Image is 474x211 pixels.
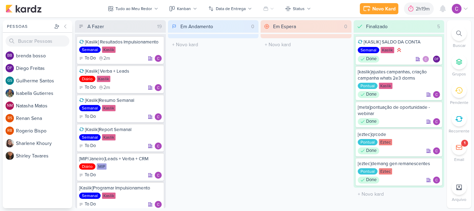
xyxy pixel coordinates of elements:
input: + Novo kard [169,40,257,50]
div: Diego Freitas [433,56,440,63]
img: Isabella Gutierres [6,89,14,97]
img: Carlos Lima [155,201,162,208]
div: Kaslik [381,47,394,53]
input: + Novo kard [355,189,443,199]
p: To Do [85,143,96,149]
div: To Do [79,113,96,120]
p: Recorrente [449,128,469,134]
div: Done [358,147,379,154]
div: Responsável: Carlos Lima [433,91,440,98]
div: Semanal [79,105,101,111]
div: 0 [248,23,257,30]
div: Rogerio Bispo [6,127,14,135]
p: Pendente [450,99,468,106]
img: Carlos Lima [433,177,440,184]
p: Done [366,56,376,63]
p: Email [454,156,464,163]
div: Done [358,118,379,125]
div: N a t a s h a M a t o s [16,102,72,109]
div: 2h19m [416,5,432,13]
div: Eztec [379,168,392,175]
div: I s a b e l l a G u t i e r r e s [16,90,72,97]
div: To Do [79,201,96,208]
div: Em Espera [273,23,296,30]
div: To Do [79,55,96,62]
div: To Do [79,172,96,179]
div: Novo Kard [372,5,396,13]
div: [kaslik]ajustes campanhas, criação campanha whats 2e3 dorms [358,69,440,81]
img: Carlos Lima [433,118,440,125]
div: Natasha Matos [6,102,14,110]
div: Semanal [79,134,101,140]
div: Responsável: Carlos Lima [433,118,440,125]
div: [MIP/Janeiro]Leads + Verba + CRM [79,156,162,162]
div: To Do [79,84,96,91]
div: [meta]pontuação de oportunidade - webinar [358,104,440,117]
p: To Do [85,172,96,179]
div: G u i l h e r m e S a n t o s [16,77,72,84]
div: To Do [79,143,96,149]
img: Sharlene Khoury [6,139,14,147]
span: 2m [103,56,110,61]
div: Em Andamento [180,23,213,30]
div: Diego Freitas [6,64,14,72]
div: Done [358,56,379,63]
div: Responsável: Carlos Lima [155,113,162,120]
div: R o g e r i o B i s p o [16,127,72,135]
div: Responsável: Carlos Lima [155,172,162,179]
p: Done [366,118,376,125]
div: Responsável: Diego Freitas [433,56,440,63]
div: [Kaslik]Resumo Semanal [79,97,162,104]
div: S h i r l e y T a v a r e s [16,152,72,160]
div: Guilherme Santos [6,76,14,85]
p: NM [7,104,13,108]
div: Semanal [79,193,101,199]
div: S h a r l e n e K h o u r y [16,140,72,147]
div: Kaslik [97,76,110,82]
p: Grupos [452,71,466,77]
img: Carlos Lima [155,55,162,62]
p: Arquivo [452,196,466,203]
div: 1 [464,140,465,146]
div: último check-in há 2 meses [99,55,110,62]
div: Responsável: Carlos Lima [433,147,440,154]
img: Carlos Lima [433,147,440,154]
div: MIP [97,163,107,170]
p: To Do [85,84,96,91]
div: Responsável: Carlos Lima [433,177,440,184]
span: 2m [103,85,110,90]
div: b r e n d a b o s s o [16,52,72,59]
img: kardz.app [6,5,42,13]
div: Kaslik [102,47,116,53]
div: Semanal [79,47,101,53]
div: A Fazer [87,23,104,30]
div: [KASLIK] SALDO DA CONTA [358,39,440,45]
input: + Novo kard [262,40,350,50]
div: Kaslik [102,105,116,111]
img: Carlos Lima [155,84,162,91]
div: Kaslik [102,193,116,199]
p: Done [366,177,376,184]
div: Pessoas [6,23,53,30]
div: 5 [434,23,443,30]
p: Done [366,91,376,98]
img: Shirley Tavares [6,152,14,160]
div: [Kaslik]Programar Impulsionamento [79,185,162,191]
div: Pontual [358,139,378,145]
div: Done [358,91,379,98]
p: Buscar [453,42,466,49]
div: [Kaslik]Report Semanal [79,127,162,133]
p: To Do [85,113,96,120]
div: Colaboradores: Carlos Lima [422,56,431,63]
p: bb [7,54,12,58]
div: Pontual [358,168,378,175]
div: Done [358,177,379,184]
div: Responsável: Carlos Lima [155,55,162,62]
p: RB [7,129,12,133]
p: To Do [85,201,96,208]
img: Carlos Lima [452,4,462,14]
p: DF [7,66,12,70]
div: Kaslik [379,83,392,89]
div: [eztec]demang gen remanescentes [358,161,440,167]
div: 19 [154,23,164,30]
